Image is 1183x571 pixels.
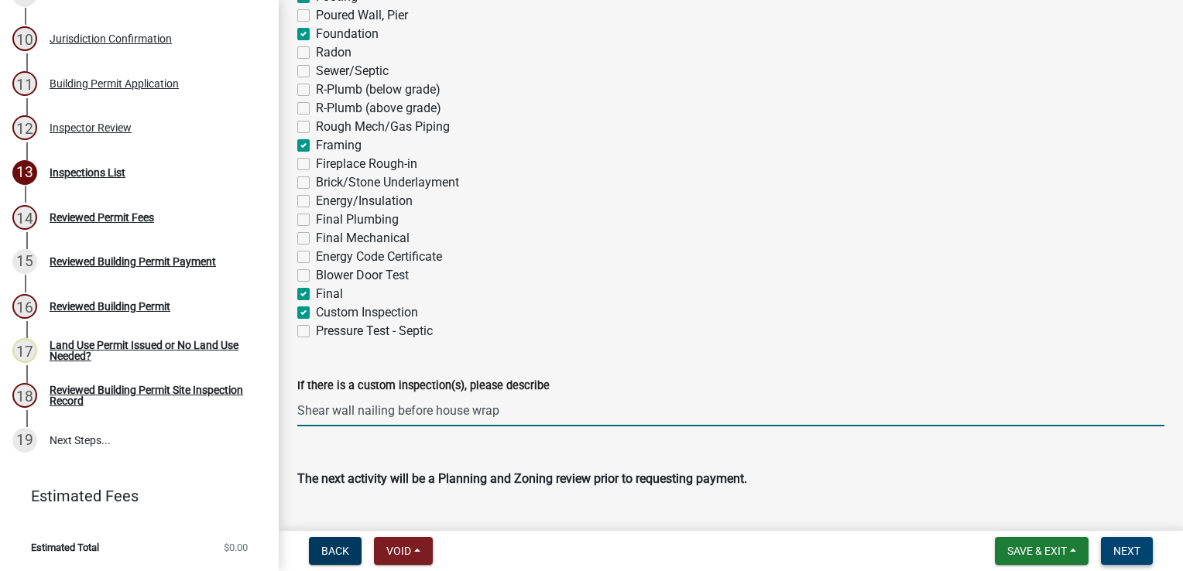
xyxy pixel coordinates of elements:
div: Inspector Review [50,122,132,133]
span: Next [1113,545,1140,557]
button: Back [309,537,362,565]
span: Save & Exit [1007,545,1067,557]
label: Energy/Insulation [316,192,413,210]
div: Land Use Permit Issued or No Land Use Needed? [50,340,254,361]
label: Final Mechanical [316,229,410,248]
div: Jurisdiction Confirmation [50,33,172,44]
div: 14 [12,205,37,230]
a: Estimated Fees [12,480,254,511]
label: Rough Mech/Gas Piping [316,118,450,136]
label: If there is a custom inspection(s), please describe [297,381,550,391]
label: Blower Door Test [316,266,409,285]
label: Fireplace Rough-in [316,155,417,173]
label: Custom Inspection [316,303,418,322]
div: 19 [12,428,37,453]
button: Next [1101,537,1153,565]
label: Energy Code Certificate [316,248,442,266]
button: Save & Exit [995,537,1089,565]
span: Estimated Total [31,542,99,552]
div: 11 [12,71,37,96]
label: Final Plumbing [316,210,399,229]
div: 12 [12,115,37,140]
span: Back [321,545,349,557]
div: 16 [12,294,37,319]
label: Sewer/Septic [316,62,389,80]
div: 15 [12,249,37,274]
span: Void [386,545,411,557]
div: Reviewed Building Permit Payment [50,256,216,267]
label: Radon [316,43,351,62]
div: 13 [12,160,37,185]
label: Pressure Test - Septic [316,322,433,340]
label: Framing [316,136,362,155]
div: 18 [12,383,37,408]
div: Inspections List [50,167,125,178]
span: $0.00 [224,542,248,552]
div: Reviewed Building Permit Site Inspection Record [50,385,254,406]
div: 10 [12,26,37,51]
div: Building Permit Application [50,78,179,89]
label: Poured Wall, Pier [316,6,408,25]
div: 17 [12,338,37,363]
label: Brick/Stone Underlayment [316,173,459,192]
div: Reviewed Building Permit [50,301,170,312]
label: Foundation [316,25,379,43]
div: Reviewed Permit Fees [50,212,154,223]
label: Final [316,285,343,303]
strong: The next activity will be a Planning and Zoning review prior to requesting payment. [297,471,747,486]
label: R-Plumb (below grade) [316,80,441,99]
button: Void [374,537,433,565]
label: R-Plumb (above grade) [316,99,441,118]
